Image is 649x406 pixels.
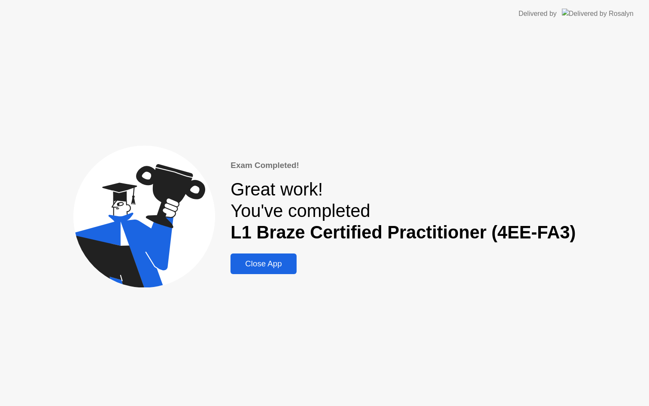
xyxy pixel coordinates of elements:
[230,179,576,243] div: Great work! You've completed
[230,222,576,242] b: L1 Braze Certified Practitioner (4EE-FA3)
[562,9,634,18] img: Delivered by Rosalyn
[519,9,557,19] div: Delivered by
[230,159,576,171] div: Exam Completed!
[233,259,294,269] div: Close App
[230,253,296,274] button: Close App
